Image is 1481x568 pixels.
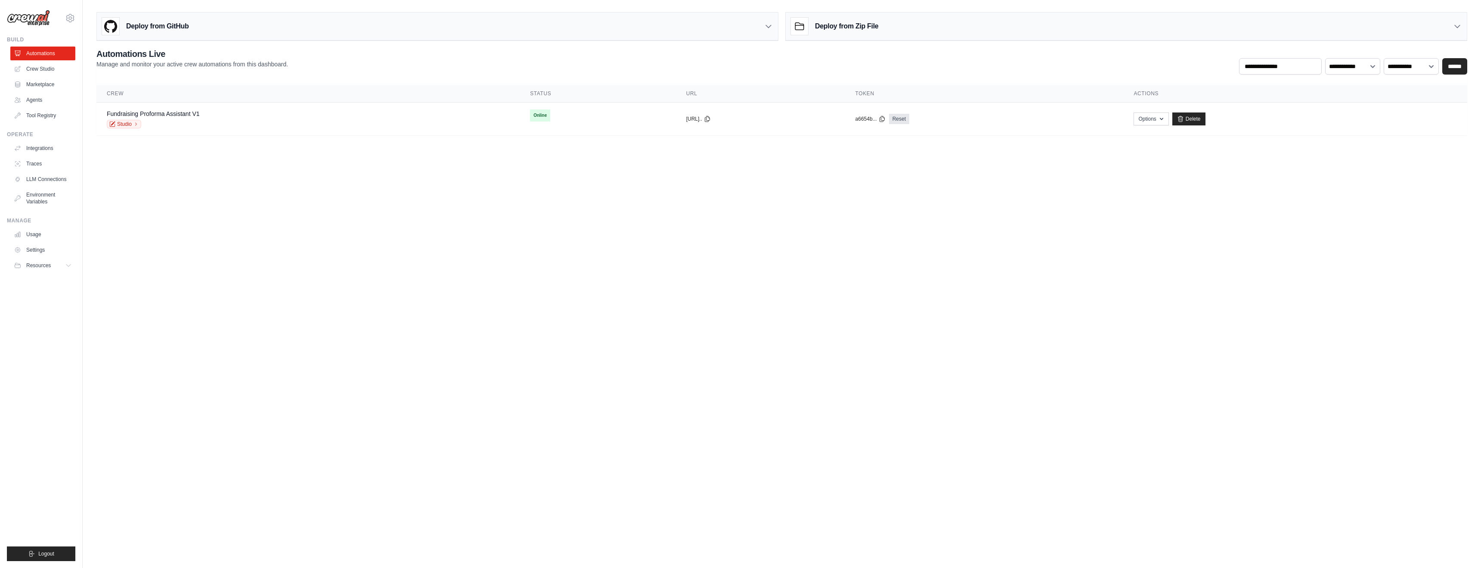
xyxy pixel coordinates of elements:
[10,109,75,122] a: Tool Registry
[107,110,200,117] a: Fundraising Proforma Assistant V1
[10,62,75,76] a: Crew Studio
[10,172,75,186] a: LLM Connections
[10,228,75,241] a: Usage
[10,78,75,91] a: Marketplace
[520,85,675,103] th: Status
[96,48,288,60] h2: Automations Live
[10,188,75,209] a: Environment Variables
[96,60,288,69] p: Manage and monitor your active crew automations from this dashboard.
[855,115,886,122] button: a6654b...
[7,10,50,26] img: Logo
[530,109,550,122] span: Online
[845,85,1124,103] th: Token
[1134,112,1168,125] button: Options
[1172,112,1205,125] a: Delete
[126,21,189,31] h3: Deploy from GitHub
[107,120,141,128] a: Studio
[7,217,75,224] div: Manage
[889,114,909,124] a: Reset
[676,85,845,103] th: URL
[1123,85,1467,103] th: Actions
[38,550,54,557] span: Logout
[7,546,75,561] button: Logout
[96,85,520,103] th: Crew
[7,131,75,138] div: Operate
[7,36,75,43] div: Build
[10,93,75,107] a: Agents
[102,18,119,35] img: GitHub Logo
[10,157,75,171] a: Traces
[10,259,75,272] button: Resources
[10,47,75,60] a: Automations
[10,141,75,155] a: Integrations
[815,21,878,31] h3: Deploy from Zip File
[26,262,51,269] span: Resources
[10,243,75,257] a: Settings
